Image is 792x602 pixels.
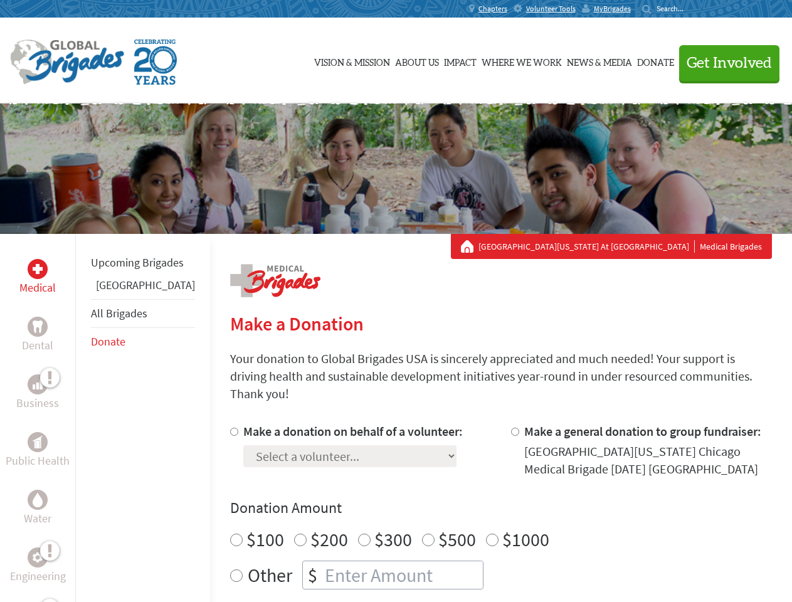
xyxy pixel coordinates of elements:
div: Medical [28,259,48,279]
img: Water [33,492,43,507]
a: Vision & Mission [314,29,390,92]
div: Business [28,374,48,394]
h4: Donation Amount [230,498,772,518]
div: $ [303,561,322,589]
label: $100 [246,527,284,551]
a: Public HealthPublic Health [6,432,70,470]
label: $1000 [502,527,549,551]
img: Business [33,379,43,389]
div: Medical Brigades [461,240,762,253]
img: Engineering [33,552,43,562]
a: WaterWater [24,490,51,527]
a: All Brigades [91,306,147,320]
a: Donate [91,334,125,349]
p: Medical [19,279,56,297]
span: Get Involved [687,56,772,71]
a: [GEOGRAPHIC_DATA] [96,278,195,292]
a: [GEOGRAPHIC_DATA][US_STATE] At [GEOGRAPHIC_DATA] [478,240,695,253]
div: Public Health [28,432,48,452]
div: Water [28,490,48,510]
label: $500 [438,527,476,551]
a: BusinessBusiness [16,374,59,412]
label: $300 [374,527,412,551]
img: Medical [33,264,43,274]
img: logo-medical.png [230,264,320,297]
li: Upcoming Brigades [91,249,195,277]
li: Panama [91,277,195,299]
img: Global Brigades Celebrating 20 Years [134,40,177,85]
a: Impact [444,29,477,92]
a: Where We Work [482,29,562,92]
div: Engineering [28,547,48,568]
a: About Us [395,29,439,92]
p: Your donation to Global Brigades USA is sincerely appreciated and much needed! Your support is dr... [230,350,772,403]
li: Donate [91,328,195,356]
a: News & Media [567,29,632,92]
span: MyBrigades [594,4,631,14]
label: Make a general donation to group fundraiser: [524,423,761,439]
div: Dental [28,317,48,337]
p: Water [24,510,51,527]
button: Get Involved [679,45,779,81]
a: DentalDental [22,317,53,354]
p: Business [16,394,59,412]
span: Volunteer Tools [526,4,576,14]
li: All Brigades [91,299,195,328]
p: Dental [22,337,53,354]
h2: Make a Donation [230,312,772,335]
input: Enter Amount [322,561,483,589]
img: Global Brigades Logo [10,40,124,85]
p: Engineering [10,568,66,585]
a: MedicalMedical [19,259,56,297]
div: [GEOGRAPHIC_DATA][US_STATE] Chicago Medical Brigade [DATE] [GEOGRAPHIC_DATA] [524,443,772,478]
a: Donate [637,29,674,92]
span: Chapters [478,4,507,14]
img: Public Health [33,436,43,448]
label: Make a donation on behalf of a volunteer: [243,423,463,439]
a: Upcoming Brigades [91,255,184,270]
label: Other [248,561,292,589]
img: Dental [33,320,43,332]
p: Public Health [6,452,70,470]
a: EngineeringEngineering [10,547,66,585]
input: Search... [657,4,692,13]
label: $200 [310,527,348,551]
